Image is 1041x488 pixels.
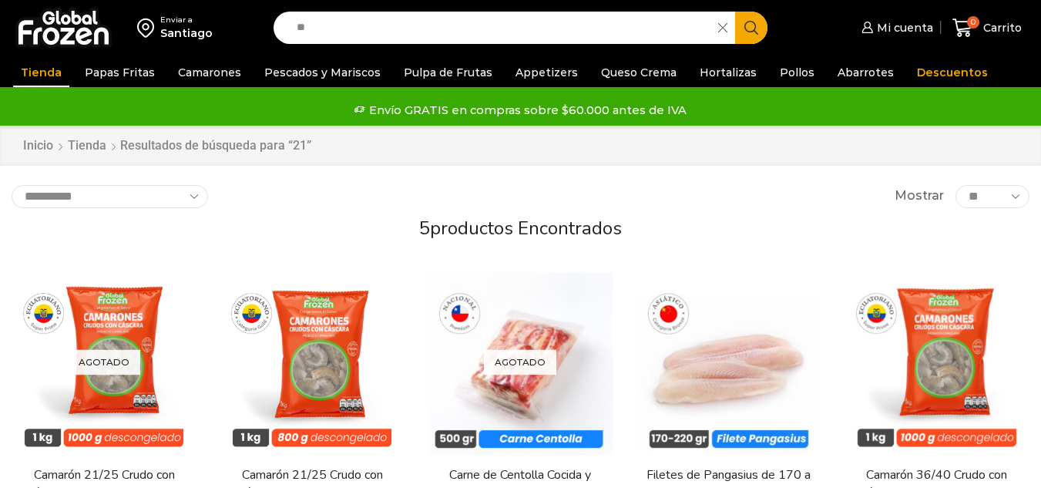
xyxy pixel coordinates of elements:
[77,58,163,87] a: Papas Fritas
[170,58,249,87] a: Camarones
[396,58,500,87] a: Pulpa de Frutas
[692,58,764,87] a: Hortalizas
[830,58,902,87] a: Abarrotes
[735,12,767,44] button: Search button
[22,137,311,155] nav: Breadcrumb
[949,10,1026,46] a: 0 Carrito
[137,15,160,41] img: address-field-icon.svg
[772,58,822,87] a: Pollos
[858,12,933,43] a: Mi cuenta
[22,137,54,155] a: Inicio
[160,15,213,25] div: Enviar a
[13,58,69,87] a: Tienda
[967,16,979,29] span: 0
[257,58,388,87] a: Pescados y Mariscos
[593,58,684,87] a: Queso Crema
[419,216,430,241] span: 5
[873,20,933,35] span: Mi cuenta
[895,187,944,205] span: Mostrar
[68,350,140,375] p: Agotado
[484,350,556,375] p: Agotado
[12,185,208,208] select: Pedido de la tienda
[909,58,996,87] a: Descuentos
[160,25,213,41] div: Santiago
[120,138,311,153] h1: Resultados de búsqueda para “21”
[430,216,622,241] span: productos encontrados
[508,58,586,87] a: Appetizers
[67,137,107,155] a: Tienda
[979,20,1022,35] span: Carrito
